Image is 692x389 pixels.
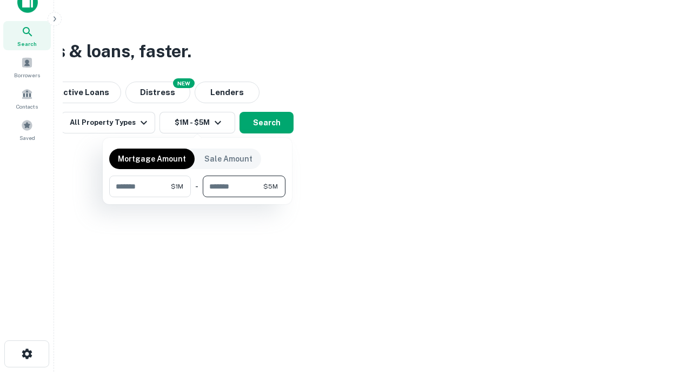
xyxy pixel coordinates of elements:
[204,153,252,165] p: Sale Amount
[171,182,183,191] span: $1M
[263,182,278,191] span: $5M
[638,303,692,354] iframe: Chat Widget
[195,176,198,197] div: -
[118,153,186,165] p: Mortgage Amount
